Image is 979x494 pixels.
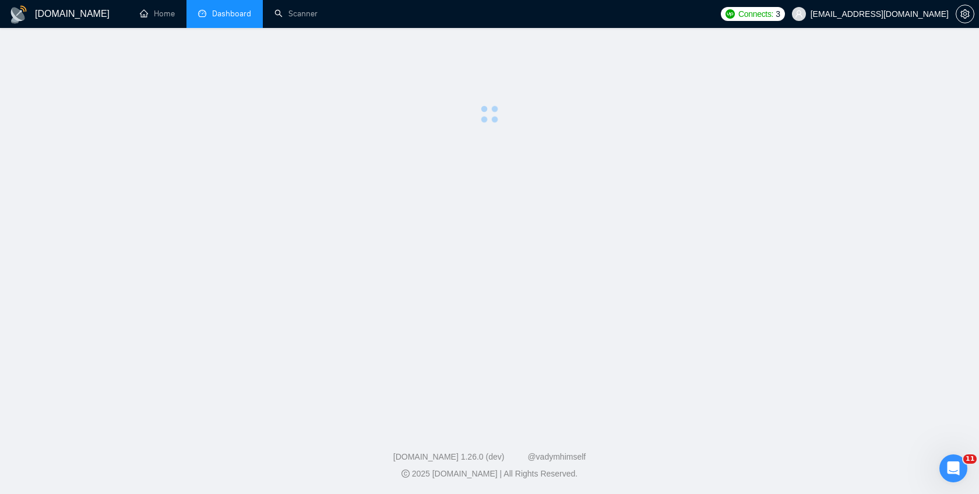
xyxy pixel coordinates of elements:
span: Connects: [738,8,773,20]
div: 2025 [DOMAIN_NAME] | All Rights Reserved. [9,468,970,480]
a: setting [956,9,974,19]
a: homeHome [140,9,175,19]
span: 3 [776,8,780,20]
a: @vadymhimself [527,452,586,461]
span: Dashboard [212,9,251,19]
img: logo [9,5,28,24]
button: setting [956,5,974,23]
span: copyright [402,470,410,478]
a: [DOMAIN_NAME] 1.26.0 (dev) [393,452,505,461]
span: user [795,10,803,18]
a: searchScanner [274,9,318,19]
span: dashboard [198,9,206,17]
span: setting [956,9,974,19]
span: 11 [963,454,977,464]
iframe: Intercom live chat [939,454,967,482]
img: upwork-logo.png [726,9,735,19]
